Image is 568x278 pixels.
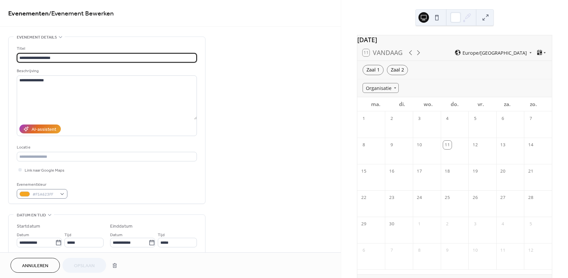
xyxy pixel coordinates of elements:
div: 10 [415,141,424,149]
div: 28 [527,193,535,202]
span: Datum [17,232,29,238]
div: Einddatum [110,223,132,230]
div: Locatie [17,144,196,151]
div: 16 [388,167,396,176]
span: Datum en tijd [17,212,46,219]
div: 15 [360,167,368,176]
div: 23 [388,193,396,202]
div: 21 [527,167,535,176]
div: 12 [471,141,479,149]
span: Link naar Google Maps [25,167,64,174]
a: Evenementen [8,7,49,20]
button: Annuleren [11,258,60,273]
span: Datum [110,232,122,238]
div: 5 [527,220,535,228]
div: 24 [415,193,424,202]
div: 25 [443,193,452,202]
div: 22 [360,193,368,202]
div: 2 [388,114,396,123]
div: 30 [388,220,396,228]
div: 4 [443,114,452,123]
span: #F5A623FF [33,191,57,198]
div: 5 [471,114,479,123]
div: 14 [527,141,535,149]
div: Zaal 1 [363,65,384,75]
div: 9 [443,246,452,255]
div: 11 [443,141,452,149]
span: Tijd [64,232,71,238]
div: 27 [499,193,507,202]
div: [DATE] [357,35,552,45]
span: Evenement details [17,34,57,41]
div: 26 [471,193,479,202]
div: 4 [499,220,507,228]
div: ma. [363,97,389,111]
div: 20 [499,167,507,176]
div: Zaal 2 [387,65,408,75]
div: 6 [499,114,507,123]
div: 9 [388,141,396,149]
div: 8 [415,246,424,255]
div: wo. [415,97,441,111]
div: 29 [360,220,368,228]
div: do. [441,97,468,111]
div: 7 [388,246,396,255]
span: Tijd [158,232,165,238]
div: Titel [17,45,196,52]
div: zo. [520,97,547,111]
div: 1 [360,114,368,123]
span: Annuleren [22,263,48,269]
div: 19 [471,167,479,176]
div: vr. [468,97,494,111]
div: 1 [415,220,424,228]
div: 6 [360,246,368,255]
span: / Evenement Bewerken [49,7,114,20]
div: Startdatum [17,223,40,230]
div: 10 [471,246,479,255]
span: Europe/[GEOGRAPHIC_DATA] [462,50,527,55]
div: 17 [415,167,424,176]
div: AI-assistent [32,126,56,133]
div: 3 [471,220,479,228]
div: 2 [443,220,452,228]
div: 8 [360,141,368,149]
div: Beschrijving [17,68,196,74]
div: 3 [415,114,424,123]
div: 18 [443,167,452,176]
div: di. [389,97,415,111]
button: AI-assistent [19,125,61,133]
div: Evenementkleur [17,181,66,188]
div: 13 [499,141,507,149]
div: 7 [527,114,535,123]
div: 11 [499,246,507,255]
div: za. [494,97,520,111]
div: 12 [527,246,535,255]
